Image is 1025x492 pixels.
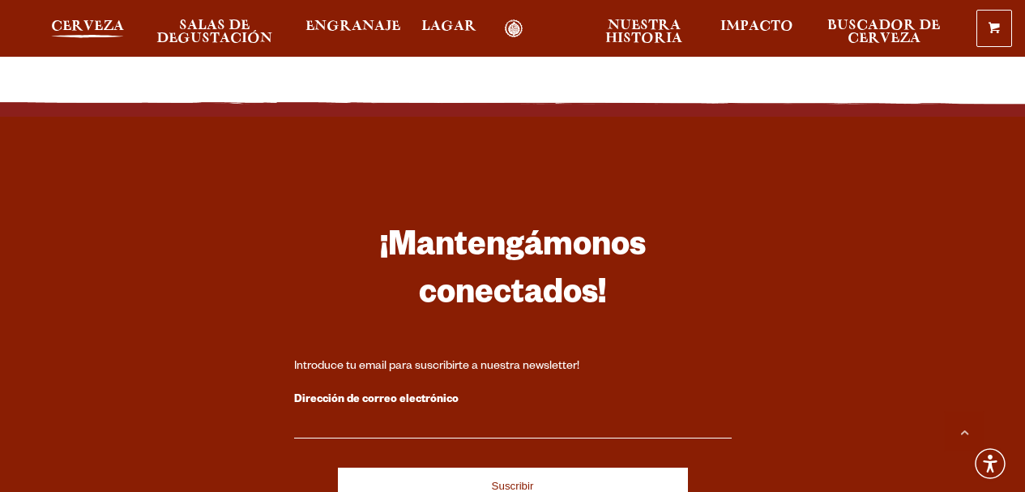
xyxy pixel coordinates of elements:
[294,361,579,374] font: Introduce tu email para suscribirte a nuestra newsletter!
[827,19,940,45] font: Buscador de cerveza
[421,20,476,32] font: Lagar
[41,19,135,38] a: Cerveza
[484,19,545,38] a: Odell Home
[51,20,124,32] font: Cerveza
[411,19,487,38] a: Lagar
[804,19,963,38] a: Buscador de cerveza
[380,231,646,314] font: ¡Mantengámonos conectados!
[156,19,272,45] font: Salas de degustación
[720,20,793,32] font: Impacto
[305,20,400,32] font: Engranaje
[605,19,682,45] font: Nuestra historia
[972,446,1008,481] div: Menú de Accesibilidad
[944,411,984,451] a: Desplazarse hacia arriba
[295,19,411,38] a: Engranaje
[135,19,295,38] a: Salas de degustación
[294,395,459,406] font: Dirección de correo electrónico
[710,19,804,38] a: Impacto
[578,19,710,38] a: Nuestra historia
